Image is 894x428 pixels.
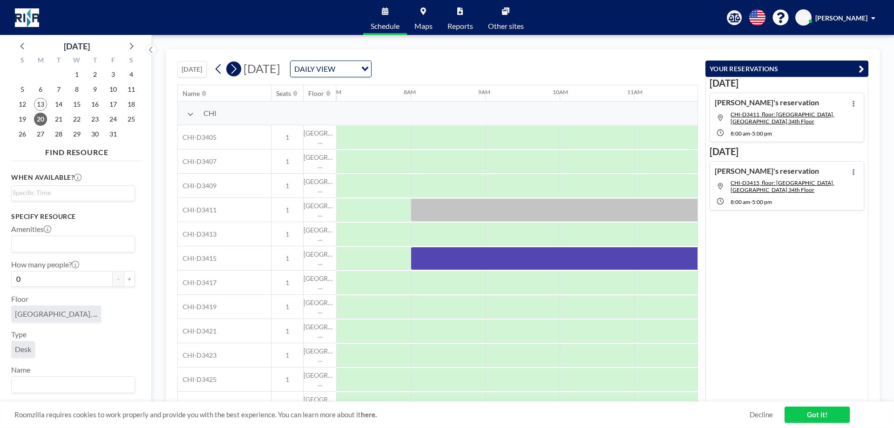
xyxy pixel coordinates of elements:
[752,130,772,137] span: 5:00 PM
[34,83,47,96] span: Monday, October 6, 2025
[178,327,217,335] span: CHI-D3421
[13,238,129,250] input: Search for option
[88,68,102,81] span: Thursday, October 2, 2025
[750,130,752,137] span: -
[304,371,336,387] span: [GEOGRAPHIC_DATA], ...
[304,177,336,194] span: [GEOGRAPHIC_DATA], ...
[107,98,120,111] span: Friday, October 17, 2025
[15,309,97,318] span: [GEOGRAPHIC_DATA], ...
[271,182,303,190] span: 1
[304,226,336,242] span: [GEOGRAPHIC_DATA], ...
[88,128,102,141] span: Thursday, October 30, 2025
[88,83,102,96] span: Thursday, October 9, 2025
[705,61,868,77] button: YOUR RESERVATIONS
[125,98,138,111] span: Saturday, October 18, 2025
[52,83,65,96] span: Tuesday, October 7, 2025
[178,351,217,360] span: CHI-D3423
[125,68,138,81] span: Saturday, October 4, 2025
[107,113,120,126] span: Friday, October 24, 2025
[271,400,303,408] span: 1
[478,88,490,95] div: 9AM
[304,153,336,170] span: [GEOGRAPHIC_DATA], ...
[710,146,864,157] h3: [DATE]
[750,198,752,205] span: -
[178,182,217,190] span: CHI-D3409
[292,63,337,75] span: DAILY VIEW
[785,407,850,423] a: Got it!
[752,198,772,205] span: 5:00 PM
[715,166,819,176] h4: [PERSON_NAME]'s reservation
[304,395,336,412] span: [GEOGRAPHIC_DATA], ...
[11,224,51,234] label: Amenities
[11,294,28,304] label: Floor
[271,351,303,360] span: 1
[177,61,207,77] button: [DATE]
[107,68,120,81] span: Friday, October 3, 2025
[107,128,120,141] span: Friday, October 31, 2025
[14,410,750,419] span: Roomzilla requires cookies to work properly and provide you with the best experience. You can lea...
[715,98,819,107] h4: [PERSON_NAME]'s reservation
[304,250,336,266] span: [GEOGRAPHIC_DATA], ...
[16,83,29,96] span: Sunday, October 5, 2025
[447,22,473,30] span: Reports
[304,323,336,339] span: [GEOGRAPHIC_DATA], ...
[88,98,102,111] span: Thursday, October 16, 2025
[86,55,104,67] div: T
[710,77,864,89] h3: [DATE]
[271,279,303,287] span: 1
[178,375,217,384] span: CHI-D3425
[125,83,138,96] span: Saturday, October 11, 2025
[70,113,83,126] span: Wednesday, October 22, 2025
[11,144,142,157] h4: FIND RESOURCE
[34,98,47,111] span: Monday, October 13, 2025
[178,133,217,142] span: CHI-D3405
[750,410,773,419] a: Decline
[731,130,750,137] span: 8:00 AM
[178,206,217,214] span: CHI-D3411
[122,55,140,67] div: S
[271,157,303,166] span: 1
[52,128,65,141] span: Tuesday, October 28, 2025
[124,271,135,287] button: +
[104,55,122,67] div: F
[13,188,129,198] input: Search for option
[70,98,83,111] span: Wednesday, October 15, 2025
[178,230,217,238] span: CHI-D3413
[113,271,124,287] button: -
[308,89,324,98] div: Floor
[34,128,47,141] span: Monday, October 27, 2025
[178,303,217,311] span: CHI-D3419
[32,55,50,67] div: M
[12,186,135,200] div: Search for option
[16,113,29,126] span: Sunday, October 19, 2025
[271,254,303,263] span: 1
[13,379,129,391] input: Search for option
[11,260,79,269] label: How many people?
[70,68,83,81] span: Wednesday, October 1, 2025
[64,40,90,53] div: [DATE]
[361,410,377,419] a: here.
[338,63,356,75] input: Search for option
[203,109,217,118] span: CHI
[627,88,643,95] div: 11AM
[304,299,336,315] span: [GEOGRAPHIC_DATA], ...
[183,89,200,98] div: Name
[178,279,217,287] span: CHI-D3417
[271,133,303,142] span: 1
[553,88,568,95] div: 10AM
[799,14,808,22] span: AN
[178,157,217,166] span: CHI-D3407
[88,113,102,126] span: Thursday, October 23, 2025
[244,61,280,75] span: [DATE]
[34,113,47,126] span: Monday, October 20, 2025
[731,111,834,125] span: CHI-D3411, floor: Chicago, IL 34th Floor
[731,198,750,205] span: 8:00 AM
[16,98,29,111] span: Sunday, October 12, 2025
[11,212,135,221] h3: Specify resource
[488,22,524,30] span: Other sites
[291,61,371,77] div: Search for option
[70,83,83,96] span: Wednesday, October 8, 2025
[11,330,27,339] label: Type
[276,89,291,98] div: Seats
[731,179,834,193] span: CHI-D3415, floor: Chicago, IL 34th Floor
